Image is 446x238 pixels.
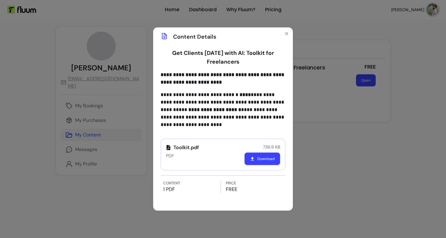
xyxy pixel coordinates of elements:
[166,153,199,159] p: PDF
[161,49,285,66] h1: Get Clients [DATE] with AI: Toolkit for Freelancers
[282,28,292,39] button: Close
[245,153,280,165] button: Download
[166,144,199,151] p: Toolkit.pdf
[226,181,283,186] label: Price
[163,181,220,186] label: Content
[226,186,283,193] p: FREE
[163,186,220,193] p: 1 PDF
[263,144,280,150] p: 736.9 KB
[173,32,216,41] span: Content Details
